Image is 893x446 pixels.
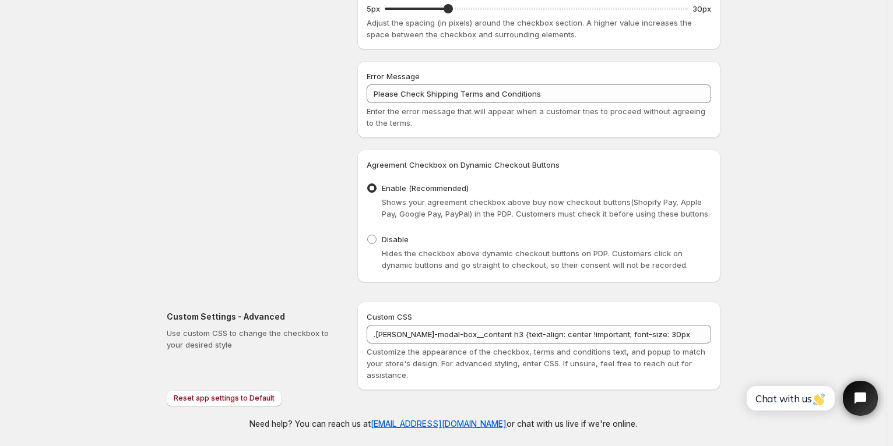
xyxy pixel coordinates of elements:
button: Reset app settings to Default [167,390,282,406]
a: [EMAIL_ADDRESS][DOMAIN_NAME] [371,419,507,429]
p: Need help? You can reach us at or chat with us live if we're online. [249,418,637,430]
span: Shows your agreement checkbox above buy now checkout buttons(Shopify Pay, Apple Pay, Google Pay, ... [382,197,710,218]
span: Enter the error message that will appear when a customer tries to proceed without agreeing to the... [367,107,705,128]
p: 30px [692,3,711,15]
span: Enable (Recommended) [382,183,469,193]
span: Adjust the spacing (in pixels) around the checkbox section. A higher value increases the space be... [367,18,692,39]
iframe: Tidio Chat [734,371,888,426]
h2: Custom Settings - Advanced [167,311,339,323]
p: Use custom CSS to change the checkbox to your desired style [167,327,339,351]
textarea: .[PERSON_NAME]-modal-box__content h3 {text-align: center !important; font-size: 30px !important;} [367,325,711,344]
span: Disable [382,235,409,244]
span: Hides the checkbox above dynamic checkout buttons on PDP. Customers click on dynamic buttons and ... [382,249,688,270]
p: 5px [367,3,380,15]
h3: Agreement Checkbox on Dynamic Checkout Buttons [367,159,711,171]
span: Custom CSS [367,312,412,321]
span: Reset app settings to Default [174,394,275,403]
span: Error Message [367,72,420,81]
span: Customize the appearance of the checkbox, terms and conditions text, and popup to match your stor... [367,347,705,380]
